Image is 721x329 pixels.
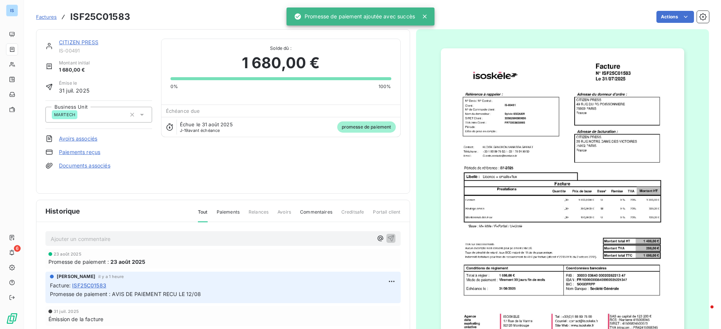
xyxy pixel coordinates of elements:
[59,135,97,142] a: Avoirs associés
[59,60,90,66] span: Montant initial
[337,121,396,133] span: promesse de paiement
[249,209,268,221] span: Relances
[180,121,233,127] span: Échue le 31 août 2025
[98,274,124,279] span: il y a 1 heure
[278,209,291,221] span: Avoirs
[242,52,320,74] span: 1 680,00 €
[36,13,57,21] a: Factures
[373,209,400,221] span: Portail client
[72,281,106,289] span: ISF25C01583
[110,258,145,266] span: 23 août 2025
[217,209,240,221] span: Paiements
[59,87,89,94] span: 31 juil. 2025
[695,304,713,322] iframe: Intercom live chat
[59,162,110,169] a: Documents associés
[170,83,178,90] span: 0%
[45,206,80,216] span: Historique
[6,4,18,16] div: IS
[57,273,95,280] span: [PERSON_NAME]
[59,48,152,54] span: IS-00491
[6,313,18,325] img: Logo LeanPay
[54,252,81,256] span: 23 août 2025
[300,209,332,221] span: Commentaires
[50,291,201,297] span: Promesse de paiement : AVIS DE PAIEMENT RECU LE 12/08
[180,128,189,133] span: J-19
[379,83,391,90] span: 100%
[54,112,75,117] span: MARTECH
[341,209,364,221] span: Creditsafe
[59,148,100,156] a: Paiements reçus
[166,108,200,114] span: Échéance due
[48,258,109,266] span: Promesse de paiement :
[70,10,130,24] h3: ISF25C01583
[170,45,391,52] span: Solde dû :
[36,14,57,20] span: Factures
[54,309,79,314] span: 31 juil. 2025
[59,66,90,74] span: 1 680,00 €
[14,245,21,252] span: 6
[48,315,103,323] span: Émission de la facture
[59,39,98,45] a: CITIZEN PRESS
[656,11,694,23] button: Actions
[198,209,208,222] span: Tout
[294,10,415,23] div: Promesse de paiement ajoutée avec succès
[59,80,89,87] span: Émise le
[180,128,220,133] span: avant échéance
[50,281,71,289] span: Facture :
